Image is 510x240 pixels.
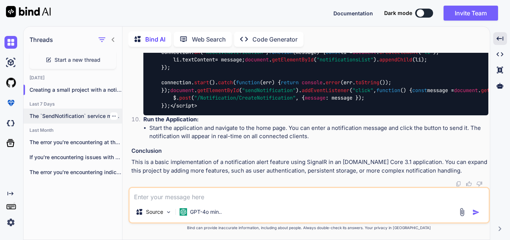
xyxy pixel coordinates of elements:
[242,87,296,94] span: "sendNotification"
[281,79,299,86] span: return
[180,208,187,216] img: GPT-4o mini
[476,181,482,187] img: dislike
[190,208,222,216] p: GPT-4o min..
[24,75,122,81] h2: [DATE]
[29,168,122,176] p: The error you're encountering indicates that PuppeteerSharp...
[194,95,296,101] span: "/Notification/CreateNotification"
[472,209,480,216] img: icon
[4,117,17,130] img: darkCloudIdeIcon
[24,101,122,107] h2: Last 7 Days
[305,95,326,101] span: message
[218,79,233,86] span: catch
[29,139,122,146] p: The error you're encountering at the line...
[454,87,478,94] span: document
[145,35,165,44] p: Bind AI
[379,57,412,63] span: appendChild
[143,116,199,123] strong: Run the Application:
[4,97,17,109] img: premium
[4,56,17,69] img: ai-studio
[326,79,340,86] span: error
[458,208,466,216] img: attachment
[29,112,122,120] p: The `SendNotification` service mentioned in the previous...
[412,87,427,94] span: const
[29,35,53,44] h1: Threads
[245,57,269,63] span: document
[352,87,373,94] span: "click"
[236,79,260,86] span: function
[128,225,490,231] p: Bind can provide inaccurate information, including about people. Always double-check its answers....
[302,87,349,94] span: addEventListener
[131,147,488,155] h3: Conclusion
[4,76,17,89] img: githubLight
[24,127,122,133] h2: Last Month
[149,124,488,141] li: Start the application and navigate to the home page. You can enter a notification message and cli...
[376,87,400,94] span: function
[355,79,379,86] span: toString
[272,57,314,63] span: getElementById
[444,6,498,21] button: Invite Team
[165,209,172,215] img: Pick Models
[179,95,191,101] span: post
[333,10,373,16] span: Documentation
[333,9,373,17] button: Documentation
[317,57,373,63] span: "notificationsList"
[263,79,272,86] span: err
[194,79,209,86] span: start
[55,56,100,64] span: Start a new thread
[302,79,323,86] span: console
[182,57,215,63] span: textContent
[252,35,298,44] p: Code Generator
[4,216,17,229] img: settings
[197,87,239,94] span: getElementById
[176,102,194,109] span: script
[466,181,472,187] img: like
[170,87,194,94] span: document
[192,35,226,44] p: Web Search
[4,36,17,49] img: chat
[29,154,122,161] p: If you're encountering issues with dependencies while...
[455,181,461,187] img: copy
[6,6,51,17] img: Bind AI
[146,208,163,216] p: Source
[131,158,488,175] p: This is a basic implementation of a notification alert feature using SignalR in an [DOMAIN_NAME] ...
[170,102,197,109] span: </ >
[384,9,412,17] span: Dark mode
[29,86,122,94] p: Creating a small project with a notifica...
